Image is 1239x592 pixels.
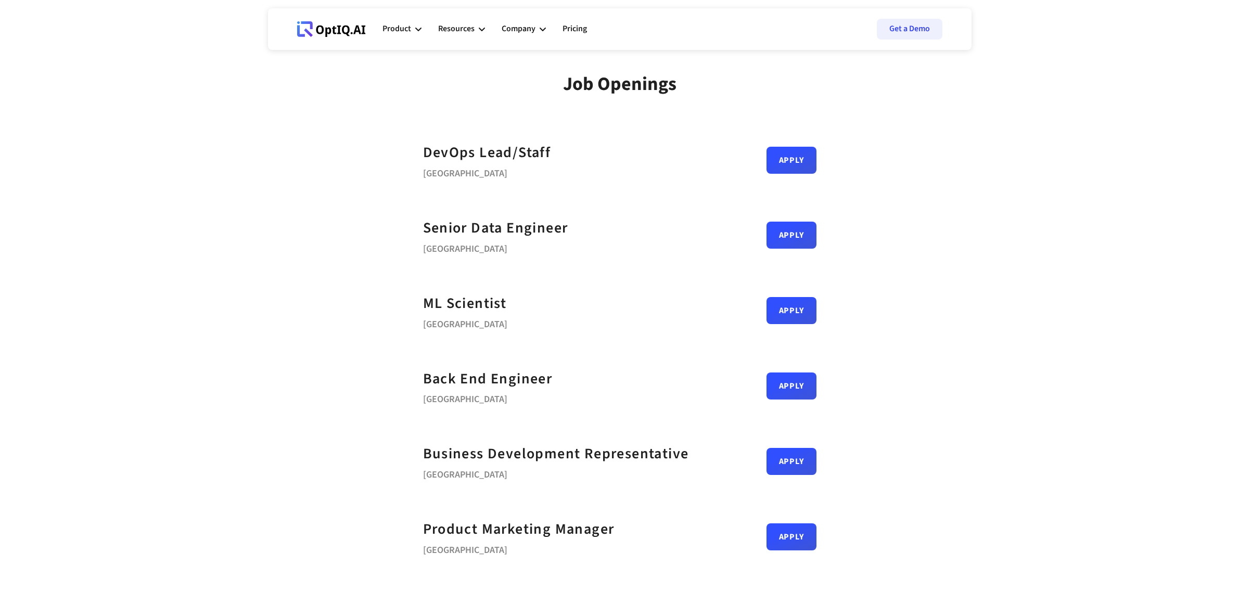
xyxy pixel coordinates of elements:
[767,147,816,174] a: Apply
[563,14,587,45] a: Pricing
[563,73,676,95] div: Job Openings
[767,297,816,324] a: Apply
[423,518,615,541] a: Product Marketing Manager
[423,466,689,480] div: [GEOGRAPHIC_DATA]
[877,19,942,40] a: Get a Demo
[767,372,816,400] a: Apply
[423,141,551,164] a: DevOps Lead/Staff
[423,240,568,254] div: [GEOGRAPHIC_DATA]
[438,14,485,45] div: Resources
[423,292,507,315] a: ML Scientist
[502,22,535,36] div: Company
[423,216,568,240] a: Senior Data Engineer
[382,22,411,36] div: Product
[767,448,816,475] a: Apply
[382,14,421,45] div: Product
[423,442,689,466] a: Business Development Representative
[423,541,615,556] div: [GEOGRAPHIC_DATA]
[767,222,816,249] a: Apply
[423,164,551,179] div: [GEOGRAPHIC_DATA]
[423,367,553,391] a: Back End Engineer
[297,36,298,37] div: Webflow Homepage
[438,22,475,36] div: Resources
[502,14,546,45] div: Company
[297,14,366,45] a: Webflow Homepage
[423,315,507,330] div: [GEOGRAPHIC_DATA]
[767,523,816,550] a: Apply
[423,390,553,405] div: [GEOGRAPHIC_DATA]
